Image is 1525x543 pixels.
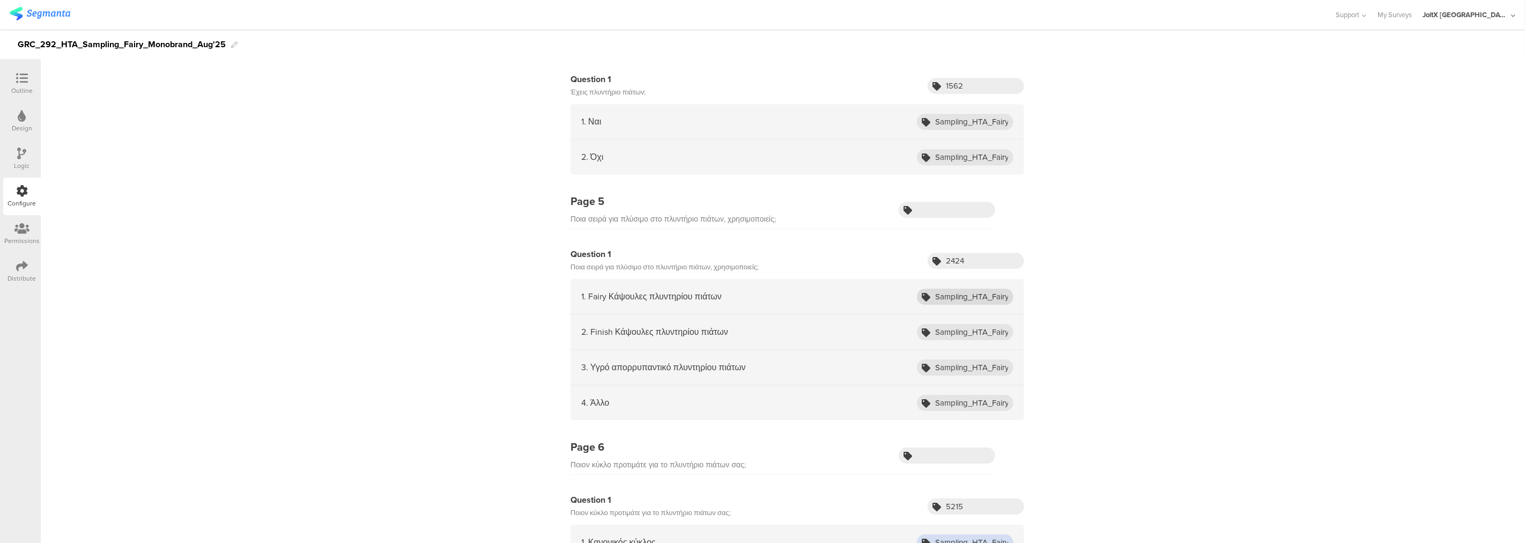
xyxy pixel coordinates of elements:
div: Permissions [4,236,40,246]
div: Outline [11,86,33,96]
div: Page 5 [571,193,776,209]
img: segmanta logo [10,7,70,20]
div: 3. Υγρό απορρυπαντικό πλυντηρίου πιάτων [581,361,746,373]
div: Ποια σειρά για πλύσιμο στο πλυντήριο πιάτων, χρησιμοποιείς; [571,261,759,274]
div: Ποιον κύκλο προτιμάτε για το πλυντήριο πιάτων σας; [571,507,731,519]
div: 4. Άλλο [581,397,609,409]
div: Logic [14,161,30,171]
div: 2. Όχι [581,151,603,163]
div: Question 1 [571,494,731,507]
div: JoltX [GEOGRAPHIC_DATA] [1423,10,1508,20]
div: 2. Finish Κάψουλες πλυντηρίου πιάτων [581,326,728,338]
div: 1. Ναι [581,115,601,128]
div: Question 1 [571,248,759,261]
span: Support [1336,10,1360,20]
div: GRC_292_HTA_Sampling_Fairy_Monobrand_Aug'25 [18,36,226,53]
div: 1. Fairy Κάψουλες πλυντηρίου πιάτων [581,290,722,303]
div: Configure [8,199,36,208]
div: Page 6 [571,439,746,455]
div: Ποιον κύκλο προτιμάτε για το πλυντήριο πιάτων σας; [571,459,746,472]
div: Ποια σειρά για πλύσιμο στο πλυντήριο πιάτων, χρησιμοποιείς; [571,213,776,226]
div: Έχεις πλυντήριο πιάτων; [571,86,646,99]
div: Distribute [8,274,36,283]
div: Question 1 [571,73,646,86]
div: Design [12,123,32,133]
